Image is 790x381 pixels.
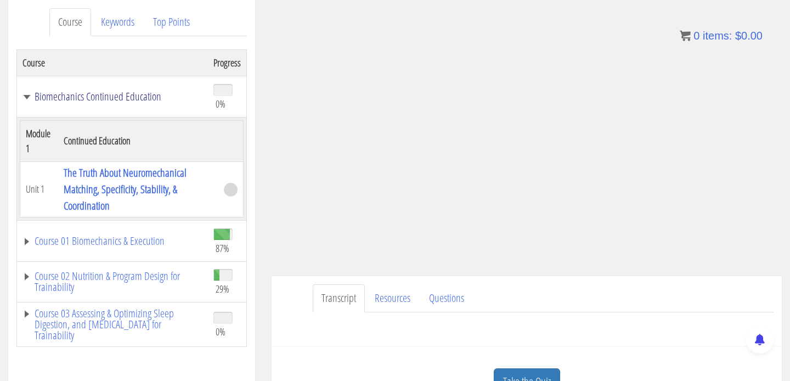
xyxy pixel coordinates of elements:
a: The Truth About Neuromechanical Matching, Specificity, Stability, & Coordination [64,165,187,213]
td: Unit 1 [20,161,58,217]
span: items: [703,30,732,42]
bdi: 0.00 [735,30,763,42]
span: $ [735,30,741,42]
a: Transcript [313,284,365,312]
span: 0% [216,98,225,110]
a: Course [49,8,91,36]
a: Course 02 Nutrition & Program Design for Trainability [22,271,202,293]
span: 0 [693,30,699,42]
a: Keywords [92,8,143,36]
th: Module 1 [20,120,58,161]
span: 0% [216,326,225,338]
a: Top Points [144,8,199,36]
span: 29% [216,283,229,295]
span: 87% [216,242,229,254]
a: Course 01 Biomechanics & Execution [22,236,202,246]
a: Biomechanics Continued Education [22,91,202,102]
a: Course 03 Assessing & Optimizing Sleep Digestion, and [MEDICAL_DATA] for Trainability [22,308,202,341]
th: Course [17,49,208,76]
a: 0 items: $0.00 [680,30,763,42]
img: icon11.png [680,30,691,41]
a: Resources [366,284,419,312]
th: Continued Education [58,120,218,161]
th: Progress [208,49,247,76]
a: Questions [420,284,473,312]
